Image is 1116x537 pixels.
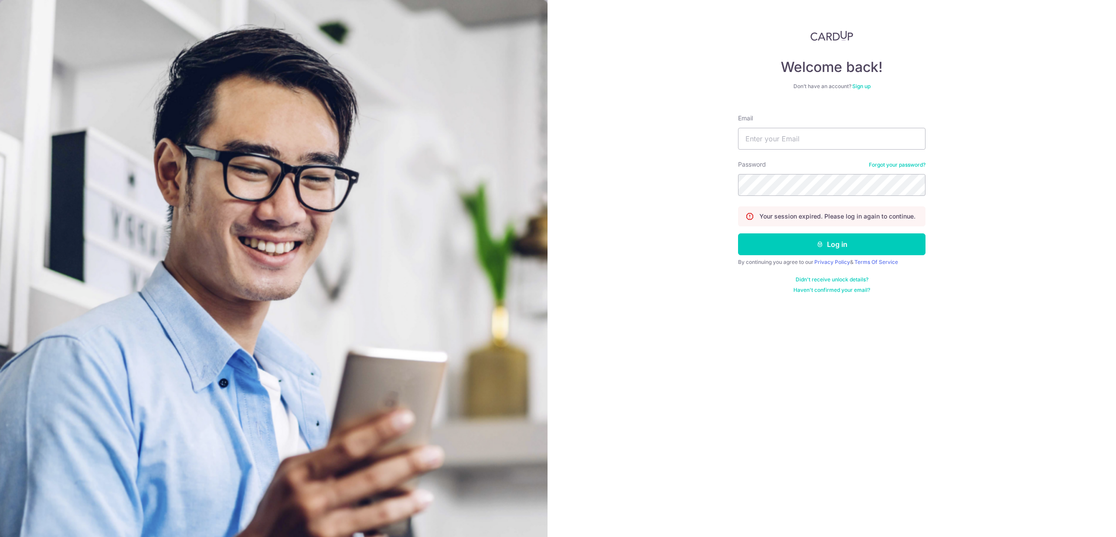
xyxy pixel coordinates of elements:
a: Forgot your password? [869,161,925,168]
div: Don’t have an account? [738,83,925,90]
a: Didn't receive unlock details? [796,276,868,283]
a: Privacy Policy [814,259,850,265]
a: Sign up [852,83,871,89]
p: Your session expired. Please log in again to continue. [759,212,915,221]
a: Haven't confirmed your email? [793,287,870,294]
a: Terms Of Service [854,259,898,265]
h4: Welcome back! [738,58,925,76]
button: Log in [738,233,925,255]
input: Enter your Email [738,128,925,150]
img: CardUp Logo [810,31,853,41]
label: Email [738,114,753,123]
div: By continuing you agree to our & [738,259,925,266]
label: Password [738,160,766,169]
